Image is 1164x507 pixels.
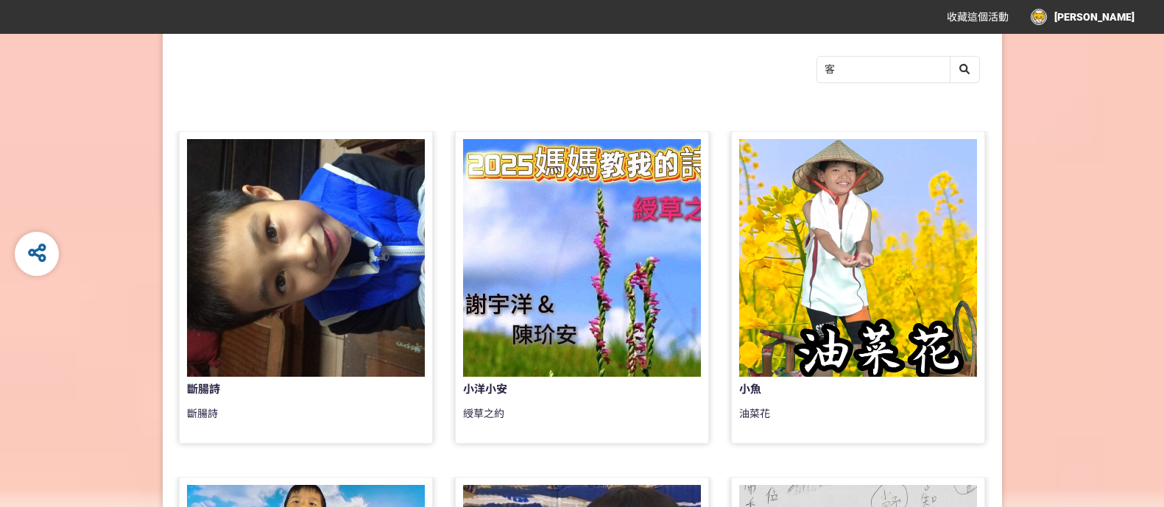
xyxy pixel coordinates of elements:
[739,381,929,398] div: 小魚
[179,131,433,444] a: 斷腸詩斷腸詩
[463,381,653,398] div: 小洋小安
[947,11,1009,23] span: 收藏這個活動
[817,57,979,82] input: 搜尋作品
[455,131,709,444] a: 小洋小安綬草之約
[187,406,425,436] div: 斷腸詩
[739,406,977,436] div: 油菜花
[731,131,985,444] a: 小魚油菜花
[463,406,701,436] div: 綬草之約
[187,381,377,398] div: 斷腸詩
